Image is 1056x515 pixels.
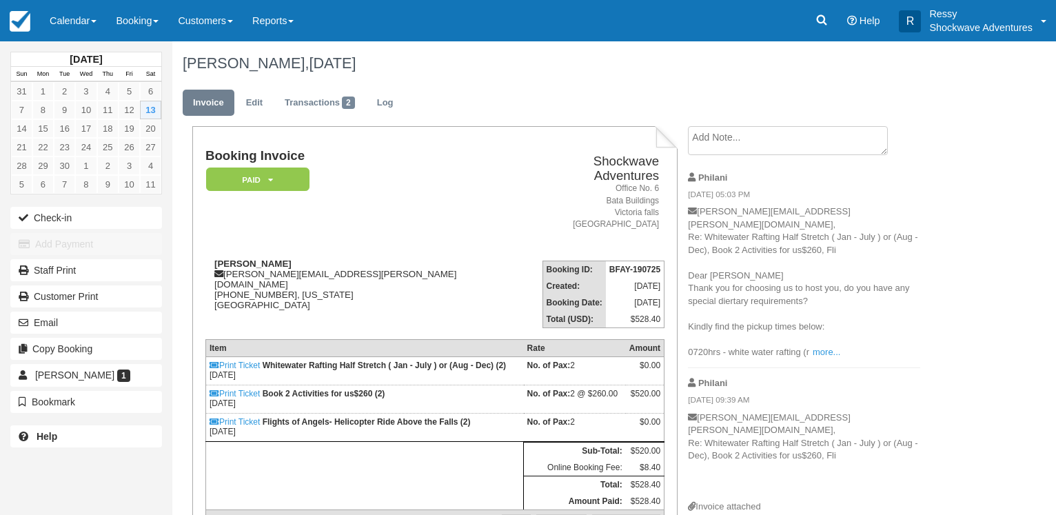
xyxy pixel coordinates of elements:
a: 16 [54,119,75,138]
td: [DATE] [606,294,664,311]
a: 10 [75,101,97,119]
a: 8 [32,101,54,119]
p: Ressy [929,7,1033,21]
h1: [PERSON_NAME], [183,55,954,72]
a: 22 [32,138,54,156]
a: Edit [236,90,273,117]
strong: Philani [698,172,727,183]
a: 17 [75,119,97,138]
td: $8.40 [626,459,664,476]
a: Transactions2 [274,90,365,117]
span: [DATE] [309,54,356,72]
td: $528.40 [606,311,664,328]
a: 10 [119,175,140,194]
button: Bookmark [10,391,162,413]
img: checkfront-main-nav-mini-logo.png [10,11,30,32]
a: 13 [140,101,161,119]
div: Invoice attached [688,501,920,514]
td: $520.00 [626,442,664,459]
strong: [PERSON_NAME] [214,259,292,269]
a: Staff Print [10,259,162,281]
a: 25 [97,138,119,156]
a: more... [813,347,840,357]
a: 2 [54,82,75,101]
a: 5 [11,175,32,194]
th: Booking Date: [542,294,606,311]
a: 9 [54,101,75,119]
a: 9 [97,175,119,194]
div: [PERSON_NAME][EMAIL_ADDRESS][PERSON_NAME][DOMAIN_NAME] [PHONE_NUMBER], [US_STATE] [GEOGRAPHIC_DATA] [205,259,522,327]
a: 1 [32,82,54,101]
a: Help [10,425,162,447]
strong: Flights of Angels- Helicopter Ride Above the Falls (2) [263,417,471,427]
a: 28 [11,156,32,175]
a: 19 [119,119,140,138]
a: 18 [97,119,119,138]
a: 7 [54,175,75,194]
em: [DATE] 09:39 AM [688,394,920,410]
i: Help [847,16,857,26]
div: $0.00 [629,361,660,381]
a: 3 [75,82,97,101]
a: Print Ticket [210,361,260,370]
span: [PERSON_NAME] [35,370,114,381]
a: 1 [75,156,97,175]
span: 1 [117,370,130,382]
th: Tue [54,67,75,82]
th: Created: [542,278,606,294]
button: Add Payment [10,233,162,255]
a: 24 [75,138,97,156]
th: Thu [97,67,119,82]
th: Total (USD): [542,311,606,328]
div: $0.00 [629,417,660,438]
td: $528.40 [626,476,664,493]
p: [PERSON_NAME][EMAIL_ADDRESS][PERSON_NAME][DOMAIN_NAME], Re: Whitewater Rafting Half Stretch ( Jan... [688,205,920,359]
a: Log [367,90,404,117]
strong: No. of Pax [527,417,571,427]
strong: [DATE] [70,54,102,65]
a: 11 [140,175,161,194]
strong: BFAY-190725 [609,265,660,274]
th: Sun [11,67,32,82]
strong: Whitewater Rafting Half Stretch ( Jan - July ) or (Aug - Dec) (2) [263,361,506,370]
strong: No. of Pax [527,361,571,370]
div: $520.00 [629,389,660,410]
td: $528.40 [626,493,664,510]
a: 23 [54,138,75,156]
span: Help [860,15,880,26]
a: 5 [119,82,140,101]
th: Sub-Total: [524,442,626,459]
a: 11 [97,101,119,119]
a: 2 [97,156,119,175]
span: 2 [342,97,355,109]
button: Check-in [10,207,162,229]
td: 2 [524,413,626,441]
a: 27 [140,138,161,156]
a: 21 [11,138,32,156]
td: [DATE] [205,385,523,413]
a: 26 [119,138,140,156]
a: 4 [140,156,161,175]
a: 14 [11,119,32,138]
th: Booking ID: [542,261,606,278]
td: Online Booking Fee: [524,459,626,476]
a: 29 [32,156,54,175]
td: [DATE] [205,356,523,385]
a: 8 [75,175,97,194]
a: 3 [119,156,140,175]
strong: Philani [698,378,727,388]
button: Email [10,312,162,334]
th: Amount [626,339,664,356]
em: Paid [206,168,309,192]
a: 15 [32,119,54,138]
a: Print Ticket [210,389,260,398]
b: Help [37,431,57,442]
div: R [899,10,921,32]
address: Office No. 6 Bata Buildings Victoria falls [GEOGRAPHIC_DATA] [527,183,659,230]
strong: No. of Pax [527,389,571,398]
a: 12 [119,101,140,119]
p: Shockwave Adventures [929,21,1033,34]
th: Rate [524,339,626,356]
a: 6 [32,175,54,194]
th: Mon [32,67,54,82]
